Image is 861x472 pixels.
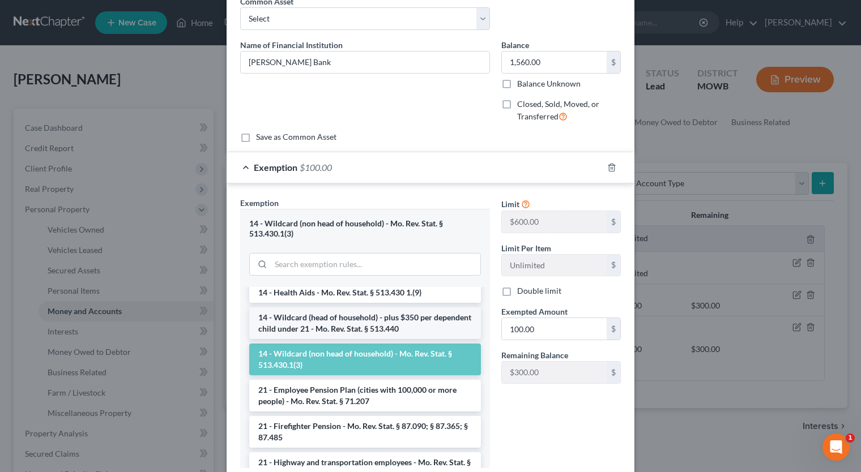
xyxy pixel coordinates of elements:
label: Limit Per Item [501,242,551,254]
iframe: Intercom live chat [822,434,850,461]
label: Balance [501,39,529,51]
span: 1 [846,434,855,443]
span: Closed, Sold, Moved, or Transferred [517,99,599,121]
li: 14 - Wildcard (non head of household) - Mo. Rev. Stat. § 513.430.1(3) [249,344,481,375]
div: $ [607,362,620,383]
span: Exemption [254,162,297,173]
input: 0.00 [502,52,607,73]
div: $ [607,318,620,340]
li: 14 - Wildcard (head of household) - plus $350 per dependent child under 21 - Mo. Rev. Stat. § 513... [249,307,481,339]
div: $ [607,211,620,233]
span: Name of Financial Institution [240,40,343,50]
li: 14 - Health Aids - Mo. Rev. Stat. § 513.430 1.(9) [249,282,481,303]
div: $ [607,255,620,276]
input: -- [502,362,607,383]
input: 0.00 [502,318,607,340]
li: 21 - Employee Pension Plan (cities with 100,000 or more people) - Mo. Rev. Stat. § 71.207 [249,380,481,411]
div: 14 - Wildcard (non head of household) - Mo. Rev. Stat. § 513.430.1(3) [249,218,481,239]
span: Limit [501,199,519,209]
span: Exemption [240,198,279,208]
input: Search exemption rules... [271,254,480,275]
label: Remaining Balance [501,349,568,361]
label: Balance Unknown [517,78,581,89]
div: $ [607,52,620,73]
span: Exempted Amount [501,307,568,316]
input: -- [502,255,607,276]
label: Double limit [517,285,561,297]
input: Enter name... [241,52,489,73]
li: 21 - Firefighter Pension - Mo. Rev. Stat. § 87.090; § 87.365; § 87.485 [249,416,481,448]
label: Save as Common Asset [256,131,336,143]
input: -- [502,211,607,233]
span: $100.00 [300,162,332,173]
